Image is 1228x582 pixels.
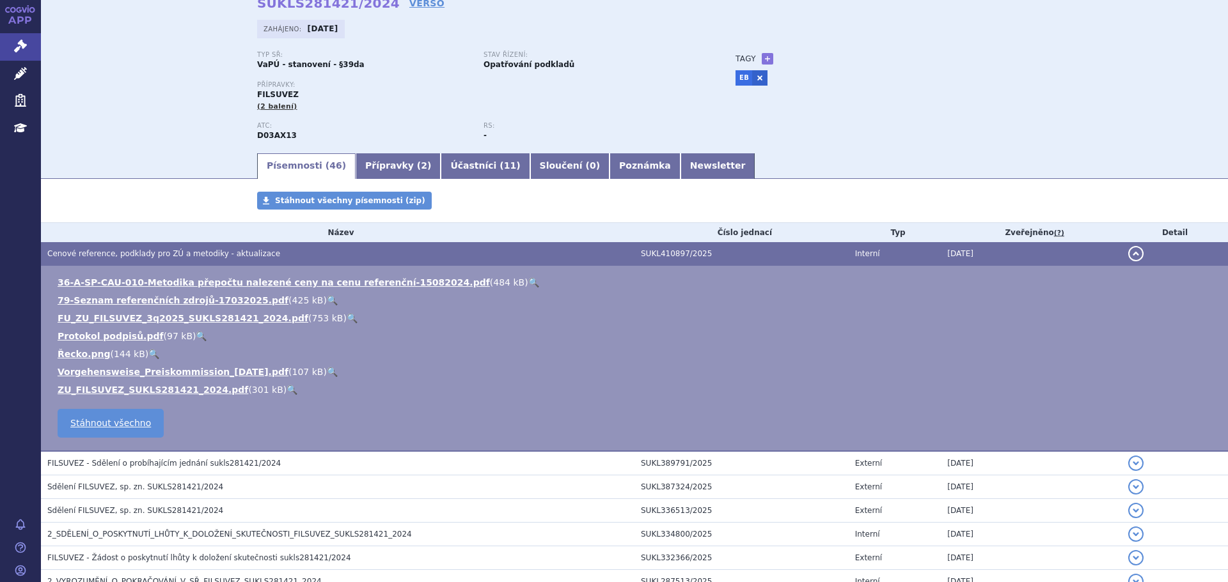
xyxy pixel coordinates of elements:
[58,277,490,287] a: 36-A-SP-CAU-010-Metodika přepočtu nalezené ceny na cenu referenční-15082024.pdf
[47,530,412,539] span: 2_SDĚLENÍ_O_POSKYTNUTÍ_LHŮTY_K_DOLOŽENÍ_SKUTEČNOSTI_FILSUVEZ_SUKLS281421_2024
[634,451,849,475] td: SUKL389791/2025
[58,331,164,341] a: Protokol podpisů.pdf
[484,122,697,130] p: RS:
[327,295,338,305] a: 🔍
[855,553,882,562] span: Externí
[58,409,164,438] a: Stáhnout všechno
[312,313,343,323] span: 753 kB
[347,313,358,323] a: 🔍
[58,276,1215,289] li: ( )
[1128,526,1144,542] button: detail
[58,348,1215,360] li: ( )
[849,223,941,242] th: Typ
[58,365,1215,378] li: ( )
[590,160,596,171] span: 0
[292,367,324,377] span: 107 kB
[681,153,755,179] a: Newsletter
[441,153,530,179] a: Účastníci (11)
[287,385,297,395] a: 🔍
[58,313,308,323] a: FU_ZU_FILSUVEZ_3q2025_SUKLS281421_2024.pdf
[257,81,710,89] p: Přípravky:
[941,242,1122,266] td: [DATE]
[257,153,356,179] a: Písemnosti (46)
[941,451,1122,475] td: [DATE]
[58,330,1215,342] li: ( )
[47,553,351,562] span: FILSUVEZ - Žádost o poskytnutí lhůty k doložení skutečnosti sukls281421/2024
[634,475,849,499] td: SUKL387324/2025
[41,223,634,242] th: Název
[855,530,880,539] span: Interní
[329,160,342,171] span: 46
[634,223,849,242] th: Číslo jednací
[941,546,1122,570] td: [DATE]
[941,475,1122,499] td: [DATE]
[58,383,1215,396] li: ( )
[114,349,145,359] span: 144 kB
[58,367,288,377] a: Vorgehensweise_Preiskommission_[DATE].pdf
[941,223,1122,242] th: Zveřejněno
[530,153,610,179] a: Sloučení (0)
[275,196,425,205] span: Stáhnout všechny písemnosti (zip)
[257,90,299,99] span: FILSUVEZ
[736,70,752,86] a: EB
[421,160,427,171] span: 2
[1128,503,1144,518] button: detail
[252,385,283,395] span: 301 kB
[257,51,471,59] p: Typ SŘ:
[634,546,849,570] td: SUKL332366/2025
[47,482,223,491] span: Sdělení FILSUVEZ, sp. zn. SUKLS281421/2024
[634,499,849,523] td: SUKL336513/2025
[196,331,207,341] a: 🔍
[762,53,773,65] a: +
[356,153,441,179] a: Přípravky (2)
[148,349,159,359] a: 🔍
[1128,479,1144,494] button: detail
[58,312,1215,325] li: ( )
[264,24,304,34] span: Zahájeno:
[484,131,487,140] strong: -
[528,277,539,287] a: 🔍
[855,482,882,491] span: Externí
[1128,246,1144,261] button: detail
[47,249,280,258] span: Cenové reference, podklady pro ZÚ a metodiky - aktualizace
[58,385,248,395] a: ZU_FILSUVEZ_SUKLS281421_2024.pdf
[1128,456,1144,471] button: detail
[257,192,432,210] a: Stáhnout všechny písemnosti (zip)
[484,51,697,59] p: Stav řízení:
[58,295,288,305] a: 79-Seznam referenčních zdrojů-17032025.pdf
[167,331,193,341] span: 97 kB
[855,249,880,258] span: Interní
[493,277,524,287] span: 484 kB
[257,102,297,111] span: (2 balení)
[257,131,297,140] strong: BŘEZOVÁ KŮRA
[47,506,223,515] span: Sdělení FILSUVEZ, sp. zn. SUKLS281421/2024
[1128,550,1144,565] button: detail
[855,506,882,515] span: Externí
[1054,229,1064,238] abbr: (?)
[941,523,1122,546] td: [DATE]
[484,60,574,69] strong: Opatřování podkladů
[634,242,849,266] td: SUKL410897/2025
[327,367,338,377] a: 🔍
[292,295,324,305] span: 425 kB
[855,459,882,468] span: Externí
[736,51,756,66] h3: Tagy
[634,523,849,546] td: SUKL334800/2025
[58,294,1215,307] li: ( )
[610,153,681,179] a: Poznámka
[257,122,471,130] p: ATC:
[941,499,1122,523] td: [DATE]
[58,349,110,359] a: Řecko.png
[47,459,281,468] span: FILSUVEZ - Sdělení o probíhajícím jednání sukls281421/2024
[1122,223,1228,242] th: Detail
[257,60,365,69] strong: VaPÚ - stanovení - §39da
[504,160,516,171] span: 11
[308,24,338,33] strong: [DATE]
